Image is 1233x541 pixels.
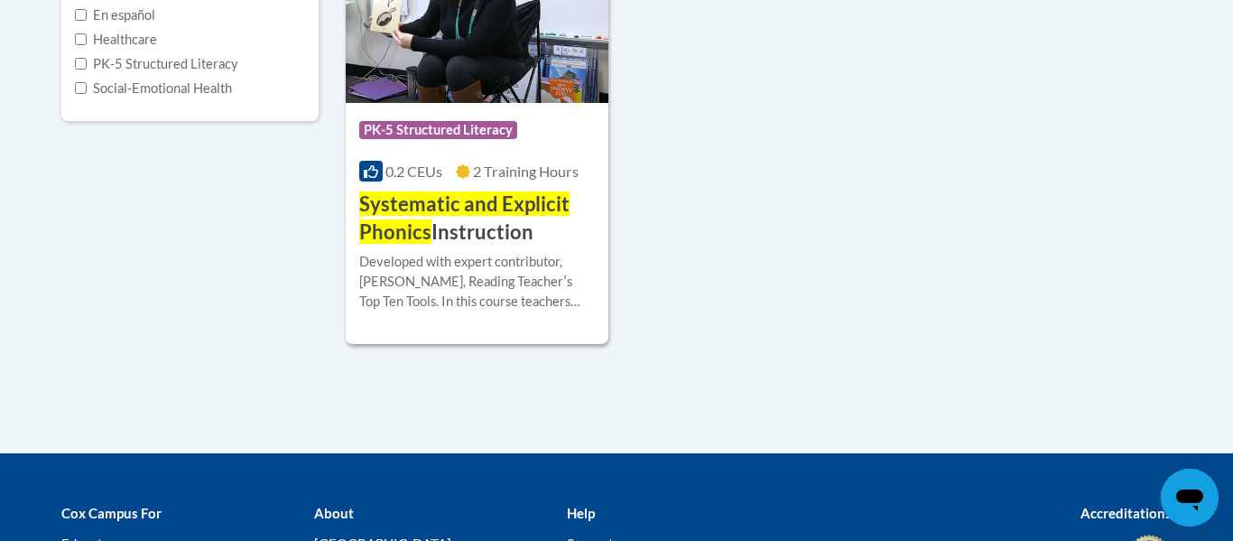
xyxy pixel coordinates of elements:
[385,163,442,180] span: 0.2 CEUs
[359,121,517,139] span: PK-5 Structured Literacy
[75,5,155,25] label: En español
[75,33,87,45] input: Checkbox for Options
[1080,505,1172,521] b: Accreditations
[314,505,354,521] b: About
[567,505,595,521] b: Help
[473,163,579,180] span: 2 Training Hours
[61,505,162,521] b: Cox Campus For
[359,191,570,244] span: Systematic and Explicit Phonics
[75,58,87,70] input: Checkbox for Options
[75,82,87,94] input: Checkbox for Options
[359,191,595,247] h3: Instruction
[75,9,87,21] input: Checkbox for Options
[75,79,232,98] label: Social-Emotional Health
[1161,469,1219,527] iframe: Button to launch messaging window
[75,30,157,50] label: Healthcare
[359,252,595,312] div: Developed with expert contributor, [PERSON_NAME], Reading Teacherʹs Top Ten Tools. In this course...
[75,54,238,74] label: PK-5 Structured Literacy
